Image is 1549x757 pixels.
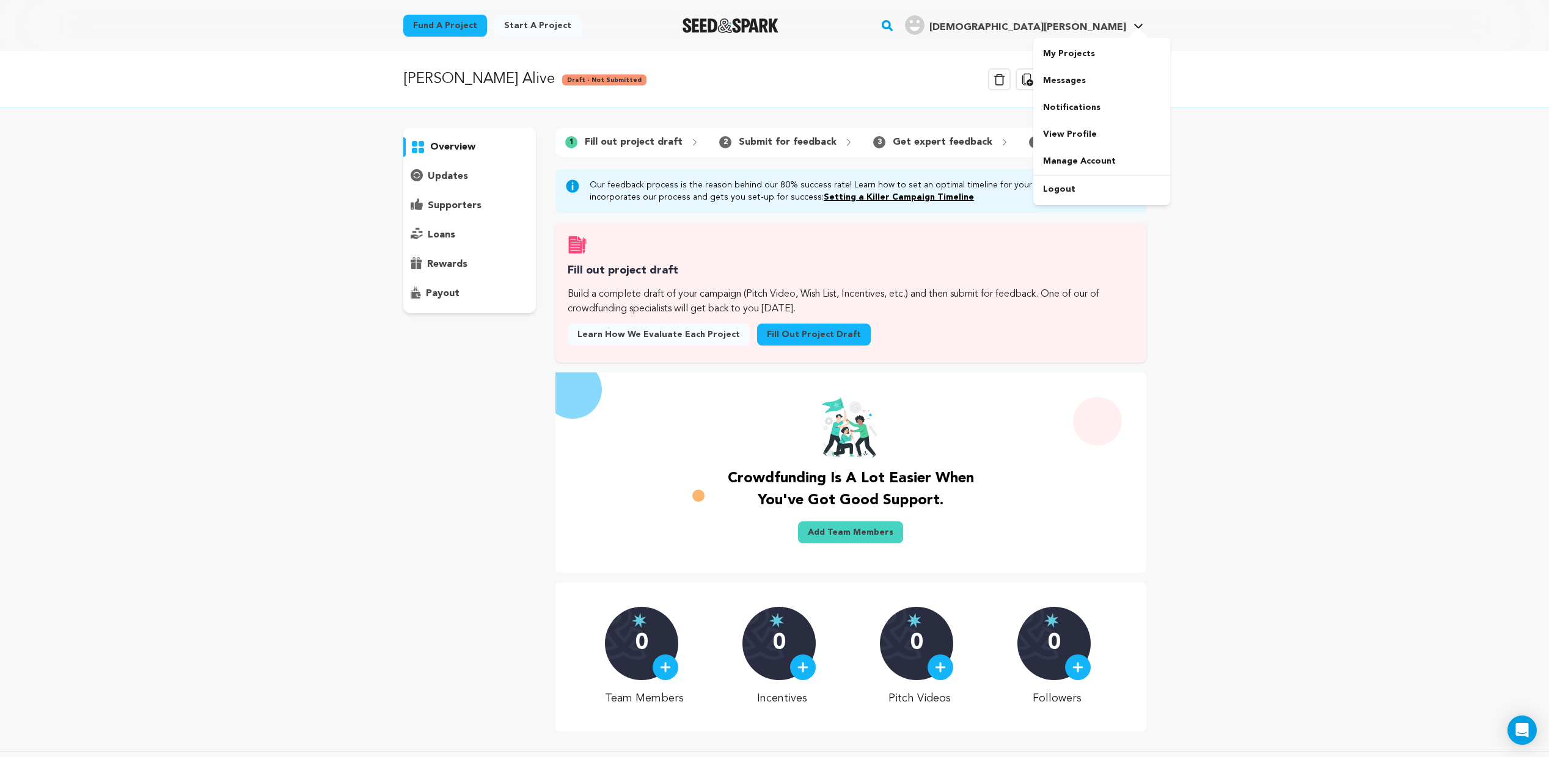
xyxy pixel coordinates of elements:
span: Kristen O.'s Profile [903,13,1146,38]
h3: Fill out project draft [568,262,1133,280]
span: Draft - Not Submitted [562,74,646,85]
p: overview [430,140,475,154]
a: Messages [1033,67,1170,94]
p: Team Members [605,690,684,707]
p: Crowdfunding is a lot easier when you've got good support. [716,468,986,512]
p: Our feedback process is the reason behind our 80% success rate! Learn how to set an optimal timel... [590,179,1136,203]
img: plus.svg [660,662,671,673]
span: 1 [565,136,577,148]
p: loans [428,228,455,242]
a: Start a project [494,15,581,37]
a: Add Team Members [798,521,903,543]
button: overview [403,137,536,157]
button: supporters [403,196,536,216]
a: Fund a project [403,15,487,37]
img: Seed&Spark Logo Dark Mode [683,18,778,33]
p: Get expert feedback [893,135,992,150]
p: Followers [1017,690,1096,707]
a: Manage Account [1033,148,1170,175]
p: supporters [428,198,482,213]
a: Seed&Spark Homepage [683,18,778,33]
span: 4 [1029,136,1041,148]
img: plus.svg [797,662,808,673]
p: 0 [910,631,923,656]
img: plus.svg [935,662,946,673]
button: rewards [403,255,536,274]
img: plus.svg [1072,662,1083,673]
a: Notifications [1033,94,1170,121]
p: updates [428,169,468,184]
p: Build a complete draft of your campaign (Pitch Video, Wish List, Incentives, etc.) and then submi... [568,287,1133,316]
div: Kristen O.'s Profile [905,15,1126,35]
p: 0 [1048,631,1061,656]
img: team goal image [821,397,880,458]
img: user.png [905,15,925,35]
p: 0 [635,631,648,656]
a: Kristen O.'s Profile [903,13,1146,35]
span: 2 [719,136,731,148]
p: Fill out project draft [585,135,683,150]
p: Incentives [742,690,821,707]
button: updates [403,167,536,186]
button: loans [403,225,536,245]
a: Setting a Killer Campaign Timeline [824,193,974,201]
a: My Projects [1033,40,1170,67]
a: Learn how we evaluate each project [568,324,750,346]
p: Submit for feedback [739,135,837,150]
a: Fill out project draft [757,324,871,346]
p: 0 [773,631,786,656]
a: View Profile [1033,121,1170,148]
button: payout [403,284,536,303]
span: Learn how we evaluate each project [577,328,740,341]
p: [PERSON_NAME] Alive [403,68,555,90]
a: Logout [1033,176,1170,203]
div: Open Intercom Messenger [1507,715,1537,745]
p: Pitch Videos [880,690,959,707]
p: rewards [427,257,467,272]
span: [DEMOGRAPHIC_DATA][PERSON_NAME] [929,23,1126,32]
span: 3 [873,136,885,148]
p: payout [426,286,460,301]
